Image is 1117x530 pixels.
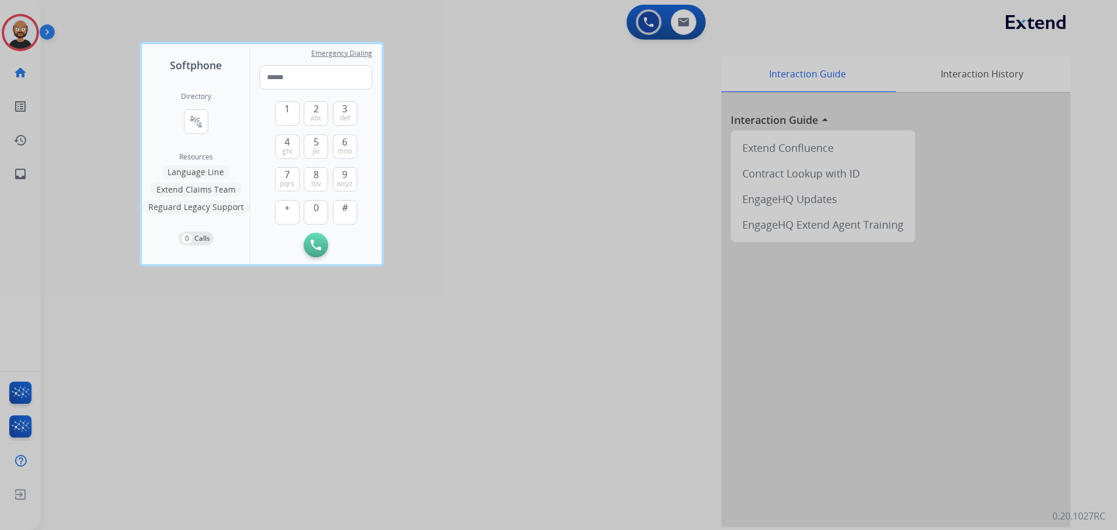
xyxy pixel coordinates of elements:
[304,167,328,191] button: 8tuv
[333,101,357,126] button: 3def
[340,113,350,123] span: def
[342,168,347,182] span: 9
[275,167,300,191] button: 7pqrs
[284,168,290,182] span: 7
[310,113,322,123] span: abc
[1052,509,1105,523] p: 0.20.1027RC
[275,134,300,159] button: 4ghi
[314,168,319,182] span: 8
[282,147,292,156] span: ghi
[342,135,347,149] span: 6
[284,135,290,149] span: 4
[311,240,321,250] img: call-button
[179,152,213,162] span: Resources
[333,167,357,191] button: 9wxyz
[194,233,210,244] p: Calls
[151,183,241,197] button: Extend Claims Team
[280,179,294,188] span: pqrs
[311,49,372,58] span: Emergency Dialing
[170,57,222,73] span: Softphone
[162,165,230,179] button: Language Line
[342,201,348,215] span: #
[304,200,328,225] button: 0
[311,179,321,188] span: tuv
[189,115,203,129] mat-icon: connect_without_contact
[143,200,250,214] button: Reguard Legacy Support
[342,102,347,116] span: 3
[314,135,319,149] span: 5
[333,134,357,159] button: 6mno
[284,201,290,215] span: +
[181,92,211,101] h2: Directory
[304,101,328,126] button: 2abc
[182,233,192,244] p: 0
[314,201,319,215] span: 0
[179,232,214,246] button: 0Calls
[275,101,300,126] button: 1
[337,179,353,188] span: wxyz
[312,147,319,156] span: jkl
[314,102,319,116] span: 2
[304,134,328,159] button: 5jkl
[275,200,300,225] button: +
[333,200,357,225] button: #
[284,102,290,116] span: 1
[337,147,352,156] span: mno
